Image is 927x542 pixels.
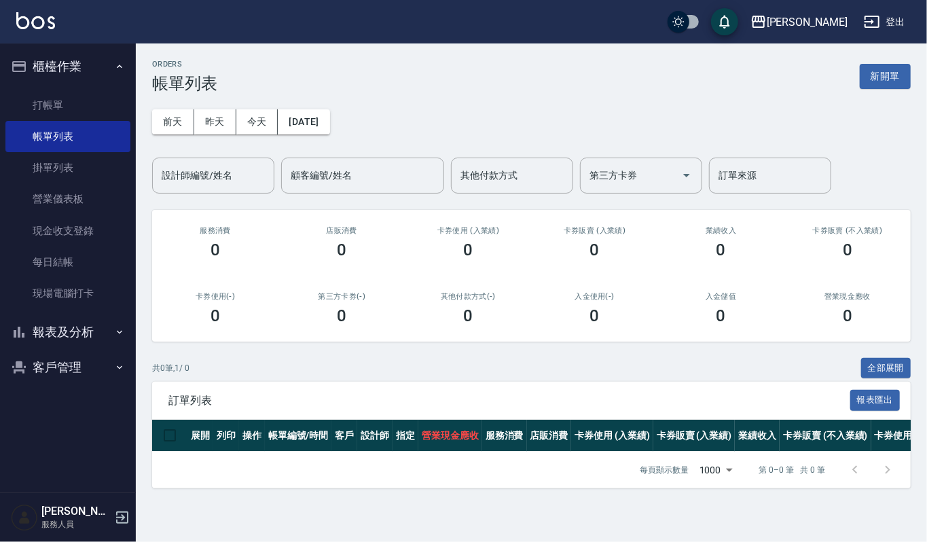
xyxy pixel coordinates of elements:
h3: 0 [716,240,726,259]
h2: 營業現金應收 [801,292,894,301]
th: 服務消費 [482,420,527,452]
button: 前天 [152,109,194,134]
h2: ORDERS [152,60,217,69]
p: 第 0–0 筆 共 0 筆 [759,464,825,476]
a: 打帳單 [5,90,130,121]
p: 服務人員 [41,518,111,530]
h2: 入金使用(-) [547,292,641,301]
h3: 0 [211,306,220,325]
a: 新開單 [860,69,911,82]
th: 營業現金應收 [418,420,482,452]
span: 訂單列表 [168,394,850,408]
h3: 0 [716,306,726,325]
button: 報表及分析 [5,314,130,350]
a: 掛單列表 [5,152,130,183]
h2: 其他付款方式(-) [421,292,515,301]
button: 報表匯出 [850,390,901,411]
p: 每頁顯示數量 [640,464,689,476]
h3: 服務消費 [168,226,262,235]
th: 卡券販賣 (不入業績) [780,420,871,452]
h2: 卡券販賣 (不入業績) [801,226,894,235]
h3: 0 [337,306,346,325]
th: 卡券販賣 (入業績) [653,420,735,452]
h3: 0 [337,240,346,259]
a: 現場電腦打卡 [5,278,130,309]
button: save [711,8,738,35]
th: 店販消費 [527,420,572,452]
button: 全部展開 [861,358,911,379]
button: 今天 [236,109,278,134]
button: 昨天 [194,109,236,134]
th: 業績收入 [735,420,780,452]
th: 卡券使用 (入業績) [571,420,653,452]
img: Logo [16,12,55,29]
h3: 0 [463,306,473,325]
th: 指定 [393,420,418,452]
h2: 卡券使用 (入業績) [421,226,515,235]
a: 每日結帳 [5,247,130,278]
button: 登出 [858,10,911,35]
th: 列印 [213,420,239,452]
th: 客戶 [331,420,357,452]
h3: 0 [211,240,220,259]
h2: 業績收入 [674,226,768,235]
div: 1000 [694,452,738,488]
h2: 第三方卡券(-) [295,292,388,301]
button: Open [676,164,697,186]
button: 新開單 [860,64,911,89]
h5: [PERSON_NAME] [41,505,111,518]
a: 現金收支登錄 [5,215,130,247]
a: 營業儀表板 [5,183,130,215]
button: 櫃檯作業 [5,49,130,84]
h3: 0 [843,240,852,259]
button: [DATE] [278,109,329,134]
h2: 入金儲值 [674,292,768,301]
h3: 帳單列表 [152,74,217,93]
h3: 0 [463,240,473,259]
h2: 卡券販賣 (入業績) [547,226,641,235]
h2: 店販消費 [295,226,388,235]
a: 報表匯出 [850,393,901,406]
button: [PERSON_NAME] [745,8,853,36]
th: 設計師 [357,420,393,452]
div: [PERSON_NAME] [767,14,848,31]
h2: 卡券使用(-) [168,292,262,301]
th: 卡券使用(-) [871,420,927,452]
p: 共 0 筆, 1 / 0 [152,362,189,374]
h3: 0 [590,240,600,259]
th: 帳單編號/時間 [265,420,332,452]
img: Person [11,504,38,531]
h3: 0 [590,306,600,325]
h3: 0 [843,306,852,325]
a: 帳單列表 [5,121,130,152]
th: 展開 [187,420,213,452]
button: 客戶管理 [5,350,130,385]
th: 操作 [239,420,265,452]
